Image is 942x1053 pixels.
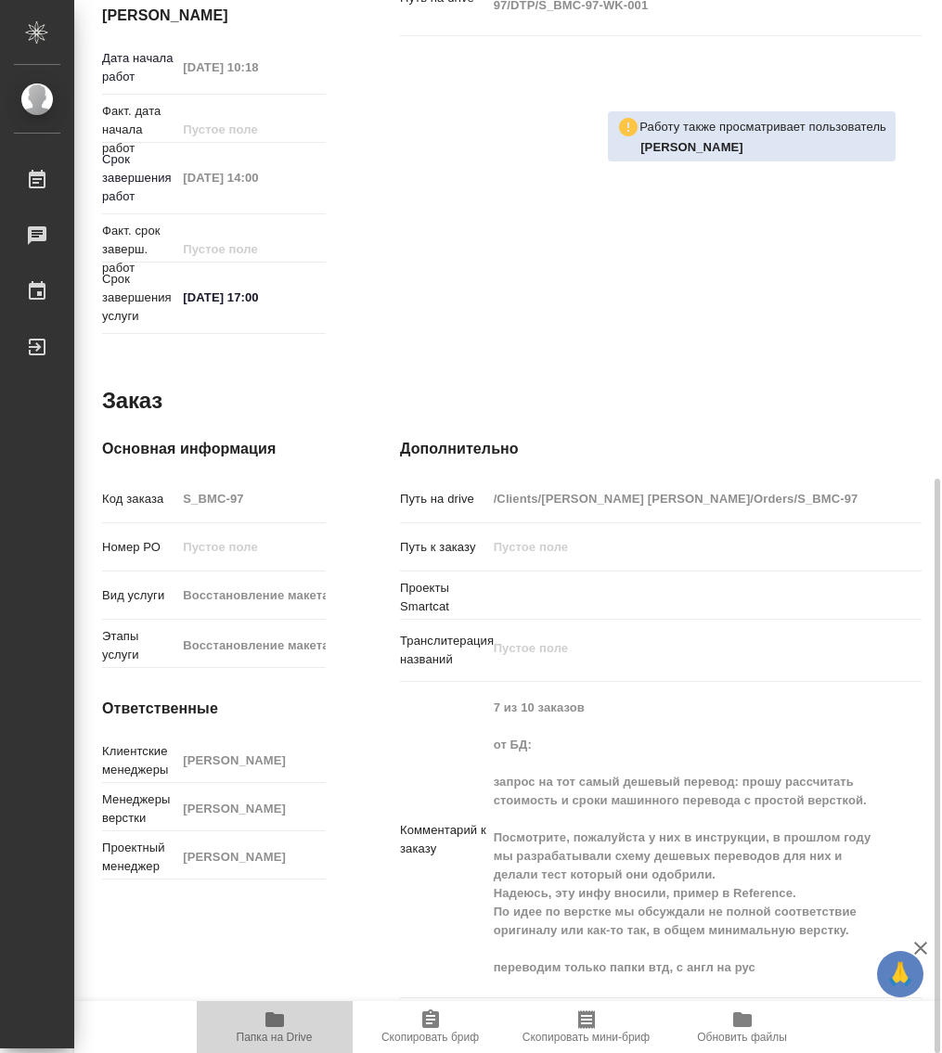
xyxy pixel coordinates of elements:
p: Комментарий к заказу [400,821,487,858]
p: Факт. дата начала работ [102,102,176,158]
p: Этапы услуги [102,627,176,664]
h2: Заказ [102,386,162,416]
span: Обновить файлы [697,1031,787,1044]
input: Пустое поле [487,485,879,512]
p: Срок завершения работ [102,150,176,206]
button: 🙏 [877,951,923,997]
p: Транслитерация названий [400,632,487,669]
input: Пустое поле [176,164,326,191]
input: Пустое поле [176,236,326,263]
p: Путь на drive [400,490,487,508]
p: Номер РО [102,538,176,557]
input: Пустое поле [176,533,326,560]
input: Пустое поле [176,54,326,81]
span: Скопировать мини-бриф [523,1031,650,1044]
button: Скопировать бриф [353,1001,509,1053]
p: Проектный менеджер [102,839,176,876]
p: Факт. срок заверш. работ [102,222,176,277]
p: Работу также просматривает пользователь [639,118,886,136]
button: Обновить файлы [665,1001,820,1053]
h4: Дополнительно [400,438,922,460]
input: Пустое поле [176,116,326,143]
input: Пустое поле [176,843,326,870]
h4: Ответственные [102,698,326,720]
p: Код заказа [102,490,176,508]
input: Пустое поле [176,632,326,659]
textarea: 7 из 10 заказов от БД: запрос на тот самый дешевый перевод: прошу рассчитать стоимость и сроки ма... [487,692,879,983]
span: Скопировать бриф [381,1031,479,1044]
input: Пустое поле [176,795,326,822]
p: Вид услуги [102,586,176,605]
p: Архипова Екатерина [640,138,886,157]
h4: [PERSON_NAME] [102,5,326,27]
p: Клиентские менеджеры [102,742,176,779]
span: 🙏 [884,955,916,994]
input: Пустое поле [176,485,326,512]
input: Пустое поле [176,582,326,609]
p: Проекты Smartcat [400,579,487,616]
input: Пустое поле [176,747,326,774]
p: Дата начала работ [102,49,176,86]
p: Менеджеры верстки [102,790,176,828]
p: Путь к заказу [400,538,487,557]
span: Папка на Drive [237,1031,313,1044]
input: Пустое поле [487,533,879,560]
h4: Основная информация [102,438,326,460]
button: Папка на Drive [197,1001,353,1053]
b: [PERSON_NAME] [640,140,743,154]
input: ✎ Введи что-нибудь [176,284,326,311]
button: Скопировать мини-бриф [509,1001,665,1053]
p: Срок завершения услуги [102,270,176,326]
